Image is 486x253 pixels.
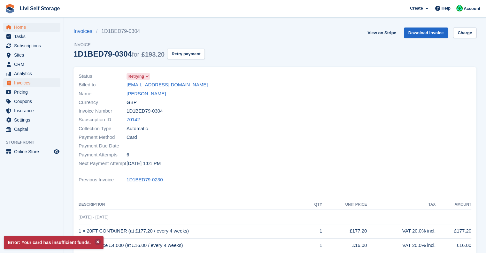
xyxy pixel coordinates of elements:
span: Next Payment Attempt [79,160,127,167]
span: £193.20 [142,51,165,58]
td: £16.00 [322,238,367,253]
span: Tasks [14,32,52,41]
span: for [132,51,139,58]
span: Payment Attempts [79,151,127,159]
span: Invoices [14,78,52,87]
th: QTY [306,200,322,210]
a: Invoices [73,28,96,35]
span: Retrying [128,74,144,79]
a: menu [3,97,60,106]
span: Account [464,5,480,12]
a: menu [3,60,60,69]
th: Tax [367,200,436,210]
a: menu [3,69,60,78]
span: Help [442,5,451,12]
span: Collection Type [79,125,127,132]
span: Name [79,90,127,98]
a: menu [3,88,60,97]
span: Pricing [14,88,52,97]
span: Settings [14,115,52,124]
span: Storefront [6,139,64,146]
td: 1 [306,238,322,253]
a: menu [3,115,60,124]
td: 1 × 20FT CONTAINER (at £177.20 / every 4 weeks) [79,224,306,238]
span: Automatic [127,125,148,132]
td: £177.20 [322,224,367,238]
div: VAT 20.0% incl. [367,227,436,235]
a: menu [3,32,60,41]
th: Description [79,200,306,210]
button: Retry payment [167,49,205,59]
a: menu [3,78,60,87]
span: Invoice Number [79,107,127,115]
div: 1D1BED79-0304 [73,50,165,58]
a: [EMAIL_ADDRESS][DOMAIN_NAME] [127,81,208,89]
th: Amount [436,200,471,210]
span: [DATE] - [DATE] [79,215,108,219]
span: Online Store [14,147,52,156]
a: Retrying [127,73,150,80]
a: 1D1BED79-0230 [127,176,163,184]
img: stora-icon-8386f47178a22dfd0bd8f6a31ec36ba5ce8667c1dd55bd0f319d3a0aa187defe.svg [5,4,15,13]
img: Joe Robertson [456,5,463,12]
span: Create [410,5,423,12]
td: £16.00 [436,238,471,253]
span: Subscription ID [79,116,127,123]
th: Unit Price [322,200,367,210]
td: 1 [306,224,322,238]
a: Charge [453,28,476,38]
td: 1 × Insurance £4,000 (at £16.00 / every 4 weeks) [79,238,306,253]
span: Capital [14,125,52,134]
a: menu [3,125,60,134]
a: View on Stripe [365,28,398,38]
td: £177.20 [436,224,471,238]
a: menu [3,51,60,59]
a: menu [3,147,60,156]
a: menu [3,106,60,115]
nav: breadcrumbs [73,28,205,35]
a: Livi Self Storage [17,3,62,14]
a: Download Invoice [404,28,448,38]
a: Preview store [53,148,60,155]
span: Payment Method [79,134,127,141]
span: Payment Due Date [79,142,127,150]
span: Invoice [73,42,205,48]
a: [PERSON_NAME] [127,90,166,98]
span: Subscriptions [14,41,52,50]
span: Status [79,73,127,80]
span: Card [127,134,137,141]
div: VAT 20.0% incl. [367,242,436,249]
a: 70142 [127,116,140,123]
span: Currency [79,99,127,106]
a: menu [3,41,60,50]
span: 1D1BED79-0304 [127,107,163,115]
span: Coupons [14,97,52,106]
span: 6 [127,151,129,159]
span: Billed to [79,81,127,89]
span: Analytics [14,69,52,78]
span: GBP [127,99,137,106]
span: CRM [14,60,52,69]
span: Insurance [14,106,52,115]
span: Sites [14,51,52,59]
span: Home [14,23,52,32]
a: menu [3,23,60,32]
time: 2025-08-27 12:01:20 UTC [127,160,161,167]
p: Error: Your card has insufficient funds. [4,236,104,249]
span: Previous Invoice [79,176,127,184]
